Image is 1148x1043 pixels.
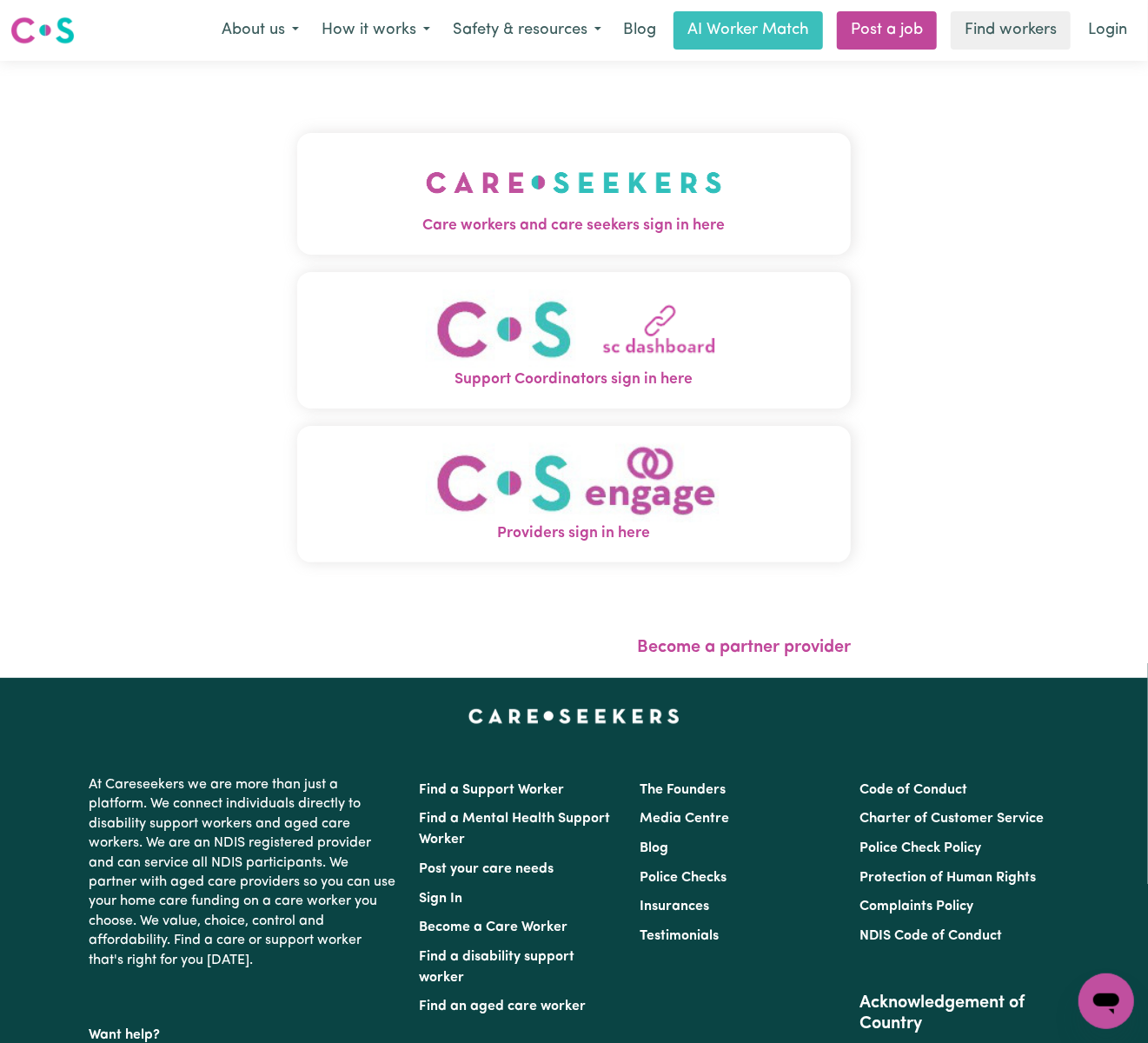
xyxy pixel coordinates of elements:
[420,862,554,876] a: Post your care needs
[640,783,726,797] a: The Founders
[640,841,668,855] a: Blog
[859,871,1036,885] a: Protection of Human Rights
[297,369,851,391] span: Support Coordinators sign in here
[640,929,719,943] a: Testimonials
[420,892,463,906] a: Sign In
[640,812,729,826] a: Media Centre
[951,11,1071,50] a: Find workers
[613,11,667,50] a: Blog
[859,900,973,913] a: Complaints Policy
[10,10,75,50] a: Careseekers logo
[637,639,851,656] a: Become a partner provider
[859,841,981,855] a: Police Check Policy
[297,215,851,237] span: Care workers and care seekers sign in here
[210,12,310,49] button: About us
[420,950,575,985] a: Find a disability support worker
[859,929,1002,943] a: NDIS Code of Conduct
[859,993,1058,1034] h2: Acknowledgement of Country
[297,522,851,545] span: Providers sign in here
[420,920,568,934] a: Become a Care Worker
[297,426,851,562] button: Providers sign in here
[674,11,823,50] a: AI Worker Match
[297,272,851,409] button: Support Coordinators sign in here
[297,133,851,255] button: Care workers and care seekers sign in here
[1078,973,1134,1029] iframe: Button to launch messaging window
[640,900,709,913] a: Insurances
[859,812,1044,826] a: Charter of Customer Service
[640,871,727,885] a: Police Checks
[468,709,680,723] a: Careseekers home page
[859,783,967,797] a: Code of Conduct
[837,11,937,50] a: Post a job
[420,812,611,847] a: Find a Mental Health Support Worker
[1078,11,1138,50] a: Login
[310,12,441,49] button: How it works
[441,12,613,49] button: Safety & resources
[90,768,399,977] p: At Careseekers we are more than just a platform. We connect individuals directly to disability su...
[420,1000,587,1013] a: Find an aged care worker
[10,15,75,46] img: Careseekers logo
[420,783,565,797] a: Find a Support Worker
